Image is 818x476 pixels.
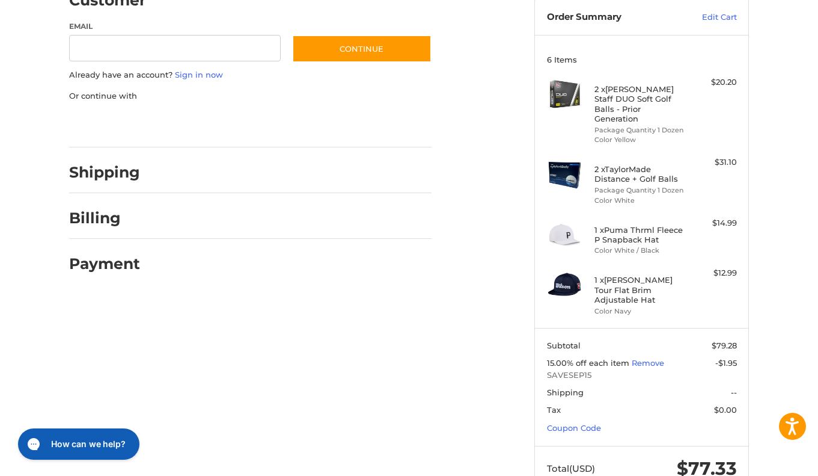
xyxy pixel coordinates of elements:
span: $79.28 [712,341,737,350]
h4: 2 x [PERSON_NAME] Staff DUO Soft Golf Balls - Prior Generation [594,84,686,123]
iframe: PayPal-venmo [269,114,359,135]
h4: 2 x TaylorMade Distance + Golf Balls [594,164,686,184]
span: Total (USD) [547,463,595,474]
div: $20.20 [689,76,737,88]
iframe: Gorgias live chat messenger [12,424,143,464]
span: $0.00 [714,405,737,415]
h2: Billing [69,209,139,227]
span: -$1.95 [715,358,737,368]
a: Remove [632,358,664,368]
span: SAVESEP15 [547,369,737,382]
a: Sign in now [175,70,223,79]
a: Edit Cart [676,11,737,23]
span: Shipping [547,388,584,397]
li: Color Navy [594,306,686,317]
h4: 1 x Puma Thrml Fleece P Snapback Hat [594,225,686,245]
span: Tax [547,405,561,415]
div: $31.10 [689,156,737,168]
li: Package Quantity 1 Dozen [594,125,686,135]
h2: Shipping [69,163,140,182]
li: Package Quantity 1 Dozen [594,185,686,196]
iframe: PayPal-paylater [167,114,257,135]
li: Color Yellow [594,135,686,145]
div: $14.99 [689,217,737,229]
h2: Payment [69,255,140,273]
iframe: PayPal-paypal [66,114,156,135]
p: Already have an account? [69,69,432,81]
label: Email [69,21,281,32]
span: Subtotal [547,341,581,350]
p: Or continue with [69,90,432,102]
div: $12.99 [689,267,737,279]
li: Color White / Black [594,246,686,256]
li: Color White [594,196,686,206]
button: Continue [292,35,432,63]
span: 15.00% off each item [547,358,632,368]
h3: Order Summary [547,11,676,23]
h4: 1 x [PERSON_NAME] Tour Flat Brim Adjustable Hat [594,275,686,304]
a: Coupon Code [547,423,601,433]
h3: 6 Items [547,55,737,64]
span: -- [731,388,737,397]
